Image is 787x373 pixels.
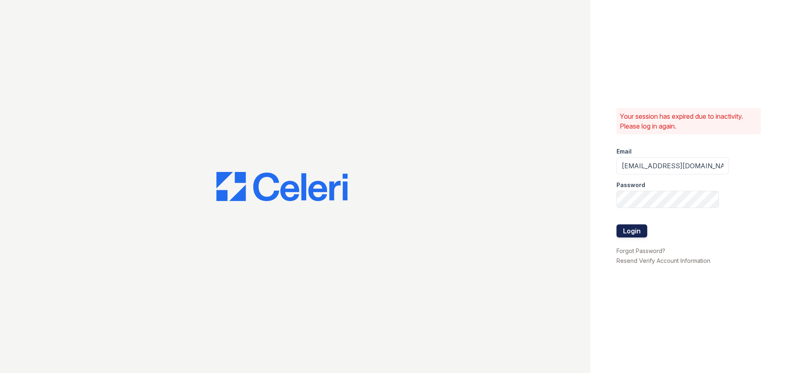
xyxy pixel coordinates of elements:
[616,257,710,264] a: Resend Verify Account Information
[620,111,757,131] p: Your session has expired due to inactivity. Please log in again.
[616,181,645,189] label: Password
[616,224,647,237] button: Login
[616,147,632,156] label: Email
[616,247,665,254] a: Forgot Password?
[216,172,348,201] img: CE_Logo_Blue-a8612792a0a2168367f1c8372b55b34899dd931a85d93a1a3d3e32e68fde9ad4.png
